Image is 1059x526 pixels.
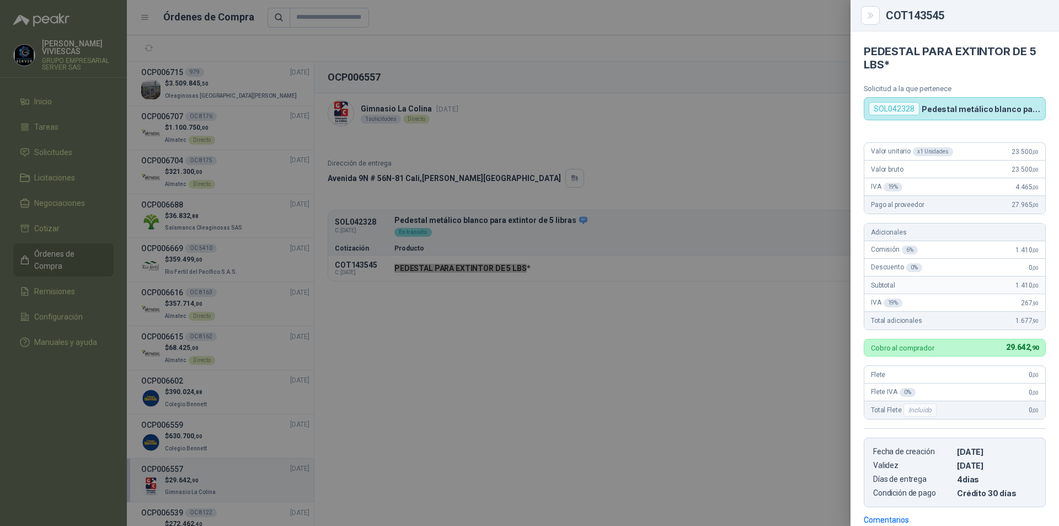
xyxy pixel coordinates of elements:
[864,84,1046,93] p: Solicitud a la que pertenece
[1032,247,1039,253] span: ,00
[1012,148,1039,156] span: 23.500
[1012,166,1039,173] span: 23.500
[1015,183,1039,191] span: 4.465
[871,183,902,192] span: IVA
[1032,283,1039,289] span: ,00
[871,166,903,173] span: Valor bruto
[1032,149,1039,155] span: ,00
[1029,371,1039,379] span: 0
[1006,343,1039,352] span: 29.642
[869,102,919,115] div: SOL042328
[886,10,1046,21] div: COT143545
[871,403,939,417] span: Total Flete
[884,183,903,192] div: 19 %
[871,246,918,254] span: Comisión
[871,371,885,379] span: Flete
[864,9,877,22] button: Close
[1029,406,1039,414] span: 0
[1015,246,1039,254] span: 1.410
[864,224,1045,241] div: Adicionales
[1032,184,1039,190] span: ,00
[871,299,902,307] span: IVA
[1032,372,1039,378] span: ,00
[1032,318,1039,324] span: ,90
[864,514,909,526] div: Comentarios
[864,45,1046,71] h4: PEDESTAL PARA EXTINTOR DE 5 LBS*
[1030,344,1039,352] span: ,90
[871,344,934,352] p: Cobro al comprador
[871,201,924,209] span: Pago al proveedor
[957,447,1036,456] p: [DATE]
[1032,407,1039,413] span: ,00
[1029,264,1039,272] span: 0
[902,246,918,254] div: 6 %
[922,104,1041,114] p: Pedestal metálico blanco para extintor de 5 libras
[873,461,953,470] p: Validez
[903,403,937,417] div: Incluido
[957,475,1036,484] p: 4 dias
[906,263,922,272] div: 0 %
[1029,389,1039,396] span: 0
[871,147,953,156] span: Valor unitario
[871,263,922,272] span: Descuento
[1015,317,1039,325] span: 1.677
[900,388,916,397] div: 0 %
[1032,167,1039,173] span: ,00
[1012,201,1039,209] span: 27.965
[871,388,916,397] span: Flete IVA
[1032,202,1039,208] span: ,00
[1032,265,1039,271] span: ,00
[1015,281,1039,289] span: 1.410
[884,299,903,307] div: 19 %
[864,312,1045,330] div: Total adicionales
[873,488,953,498] p: Condición de pago
[1032,300,1039,306] span: ,90
[1021,299,1039,307] span: 267
[957,461,1036,470] p: [DATE]
[873,475,953,484] p: Días de entrega
[957,488,1036,498] p: Crédito 30 días
[873,447,953,456] p: Fecha de creación
[913,147,953,156] div: x 1 Unidades
[871,281,895,289] span: Subtotal
[1032,390,1039,396] span: ,00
